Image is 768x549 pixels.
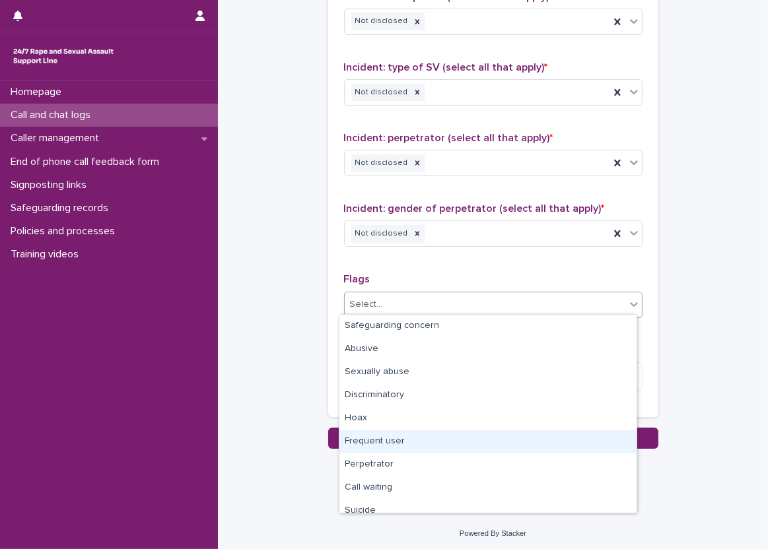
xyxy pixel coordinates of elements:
[351,225,410,243] div: Not disclosed
[5,202,119,214] p: Safeguarding records
[351,84,410,102] div: Not disclosed
[344,274,370,284] span: Flags
[5,225,125,238] p: Policies and processes
[339,315,637,338] div: Safeguarding concern
[339,338,637,361] div: Abusive
[344,203,605,214] span: Incident: gender of perpetrator (select all that apply)
[328,428,658,449] button: Save
[5,109,101,121] p: Call and chat logs
[5,248,89,261] p: Training videos
[5,132,110,145] p: Caller management
[5,179,97,191] p: Signposting links
[339,430,637,453] div: Frequent user
[344,62,548,73] span: Incident: type of SV (select all that apply)
[339,500,637,523] div: Suicide
[339,476,637,500] div: Call waiting
[460,529,526,537] a: Powered By Stacker
[351,13,410,30] div: Not disclosed
[5,86,72,98] p: Homepage
[5,156,170,168] p: End of phone call feedback form
[339,384,637,407] div: Discriminatory
[339,361,637,384] div: Sexually abuse
[11,43,116,69] img: rhQMoQhaT3yELyF149Cw
[344,133,553,143] span: Incident: perpetrator (select all that apply)
[350,298,383,311] div: Select...
[339,453,637,476] div: Perpetrator
[351,154,410,172] div: Not disclosed
[339,407,637,430] div: Hoax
